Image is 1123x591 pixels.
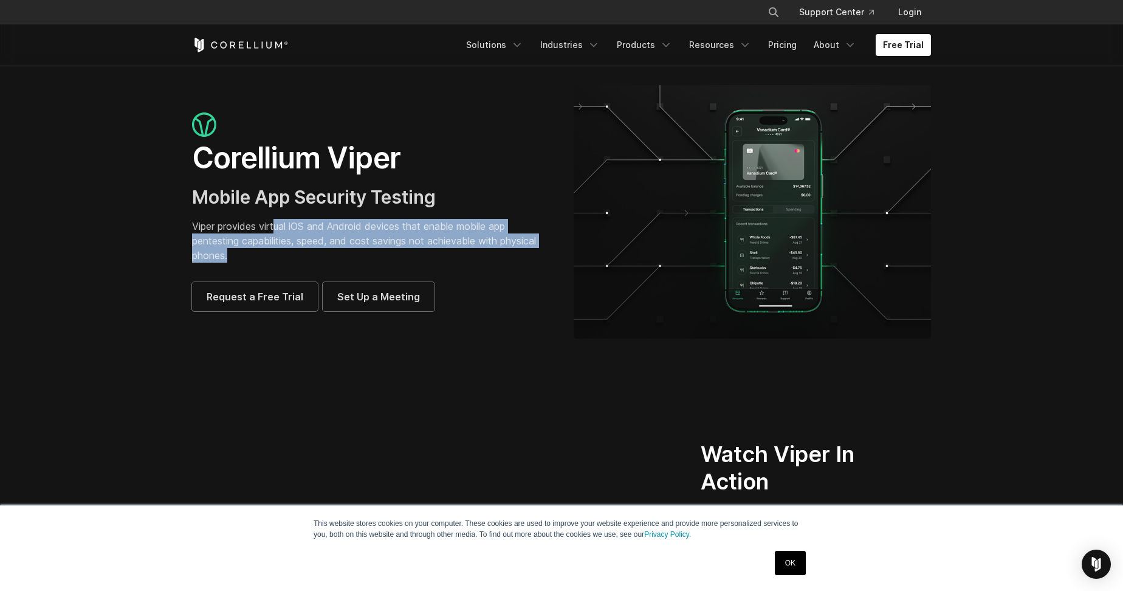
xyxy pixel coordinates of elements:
[192,219,549,263] p: Viper provides virtual iOS and Android devices that enable mobile app pentesting capabilities, sp...
[192,38,289,52] a: Corellium Home
[1082,550,1111,579] div: Open Intercom Messenger
[323,282,434,311] a: Set Up a Meeting
[888,1,931,23] a: Login
[610,34,679,56] a: Products
[207,289,303,304] span: Request a Free Trial
[761,34,804,56] a: Pricing
[701,441,885,496] h2: Watch Viper In Action
[192,140,549,176] h1: Corellium Viper
[337,289,420,304] span: Set Up a Meeting
[314,518,809,540] p: This website stores cookies on your computer. These cookies are used to improve your website expe...
[763,1,785,23] button: Search
[644,530,691,539] a: Privacy Policy.
[192,112,216,137] img: viper_icon_large
[533,34,607,56] a: Industries
[459,34,931,56] div: Navigation Menu
[192,282,318,311] a: Request a Free Trial
[682,34,758,56] a: Resources
[775,551,806,575] a: OK
[789,1,884,23] a: Support Center
[876,34,931,56] a: Free Trial
[192,186,436,208] span: Mobile App Security Testing
[459,34,531,56] a: Solutions
[806,34,864,56] a: About
[753,1,931,23] div: Navigation Menu
[574,85,931,339] img: viper_hero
